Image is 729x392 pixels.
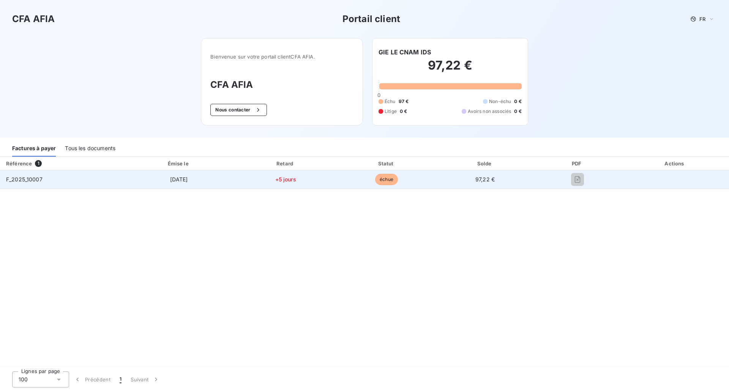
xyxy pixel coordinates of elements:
[210,104,267,116] button: Nous contacter
[115,371,126,387] button: 1
[125,160,233,167] div: Émise le
[399,98,409,105] span: 97 €
[377,92,380,98] span: 0
[468,108,511,115] span: Avoirs non associés
[475,176,495,183] span: 97,22 €
[6,176,43,183] span: F_2025_10007
[535,160,620,167] div: PDF
[385,108,397,115] span: Litige
[210,54,353,60] span: Bienvenue sur votre portail client CFA AFIA .
[19,376,28,383] span: 100
[514,98,521,105] span: 0 €
[12,141,56,157] div: Factures à payer
[489,98,511,105] span: Non-échu
[35,160,42,167] span: 1
[379,48,431,57] h6: GIE LE CNAM IDS
[623,160,727,167] div: Actions
[514,108,521,115] span: 0 €
[65,141,115,157] div: Tous les documents
[12,12,55,26] h3: CFA AFIA
[120,376,121,383] span: 1
[385,98,396,105] span: Échu
[275,176,296,183] span: +5 jours
[699,16,705,22] span: FR
[338,160,435,167] div: Statut
[6,160,32,167] div: Référence
[126,371,164,387] button: Suivant
[236,160,335,167] div: Retard
[170,176,188,183] span: [DATE]
[438,160,532,167] div: Solde
[400,108,407,115] span: 0 €
[342,12,400,26] h3: Portail client
[69,371,115,387] button: Précédent
[379,58,522,81] h2: 97,22 €
[210,78,353,92] h3: CFA AFIA
[375,174,398,185] span: échue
